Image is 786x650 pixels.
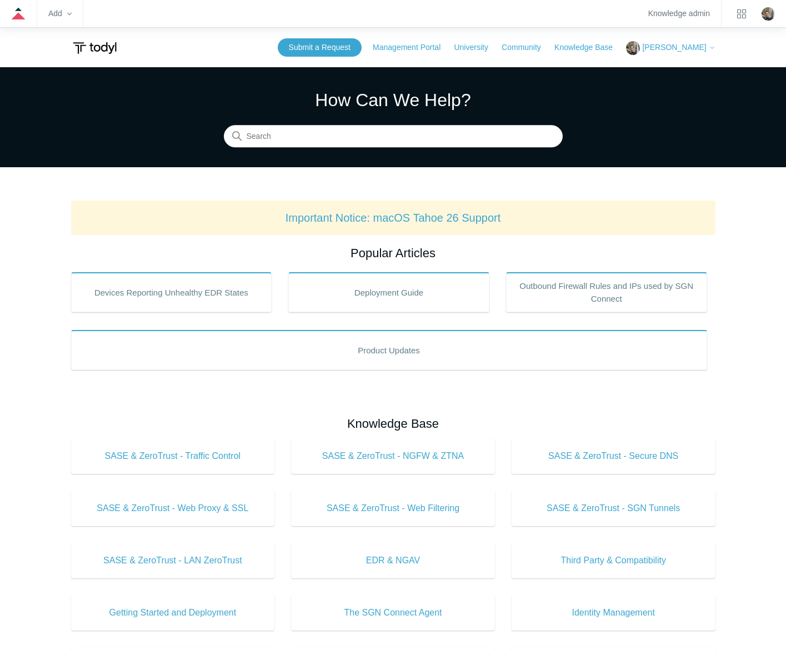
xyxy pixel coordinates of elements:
img: Todyl Support Center Help Center home page [71,38,118,58]
span: Identity Management [528,606,699,619]
a: Knowledge admin [648,11,710,17]
a: Management Portal [373,42,452,53]
h2: Knowledge Base [71,414,715,433]
a: Outbound Firewall Rules and IPs used by SGN Connect [506,272,707,312]
a: Community [502,42,552,53]
span: SASE & ZeroTrust - Web Proxy & SSL [88,502,258,515]
a: SASE & ZeroTrust - Web Filtering [291,491,495,526]
span: SASE & ZeroTrust - SGN Tunnels [528,502,699,515]
span: Getting Started and Deployment [88,606,258,619]
a: Product Updates [71,330,707,370]
a: The SGN Connect Agent [291,595,495,631]
span: SASE & ZeroTrust - Web Filtering [308,502,478,515]
span: SASE & ZeroTrust - NGFW & ZTNA [308,449,478,463]
zd-hc-trigger: Click your profile icon to open the profile menu [762,7,775,21]
a: Important Notice: macOS Tahoe 26 Support [286,212,501,224]
zd-hc-trigger: Add [48,11,72,17]
a: SASE & ZeroTrust - Secure DNS [512,438,715,474]
span: [PERSON_NAME] [642,43,706,52]
span: SASE & ZeroTrust - Traffic Control [88,449,258,463]
h2: Popular Articles [71,244,715,262]
a: Identity Management [512,595,715,631]
a: University [454,42,499,53]
a: Deployment Guide [288,272,489,312]
span: SASE & ZeroTrust - LAN ZeroTrust [88,554,258,567]
a: SASE & ZeroTrust - Web Proxy & SSL [71,491,275,526]
a: SASE & ZeroTrust - SGN Tunnels [512,491,715,526]
h1: How Can We Help? [224,87,563,113]
img: user avatar [762,7,775,21]
a: Submit a Request [278,38,362,57]
span: SASE & ZeroTrust - Secure DNS [528,449,699,463]
button: [PERSON_NAME] [626,41,715,55]
span: EDR & NGAV [308,554,478,567]
a: Getting Started and Deployment [71,595,275,631]
a: Third Party & Compatibility [512,543,715,578]
span: The SGN Connect Agent [308,606,478,619]
a: Devices Reporting Unhealthy EDR States [71,272,272,312]
a: SASE & ZeroTrust - LAN ZeroTrust [71,543,275,578]
a: Knowledge Base [554,42,624,53]
input: Search [224,126,563,148]
a: SASE & ZeroTrust - NGFW & ZTNA [291,438,495,474]
a: EDR & NGAV [291,543,495,578]
span: Third Party & Compatibility [528,554,699,567]
a: SASE & ZeroTrust - Traffic Control [71,438,275,474]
